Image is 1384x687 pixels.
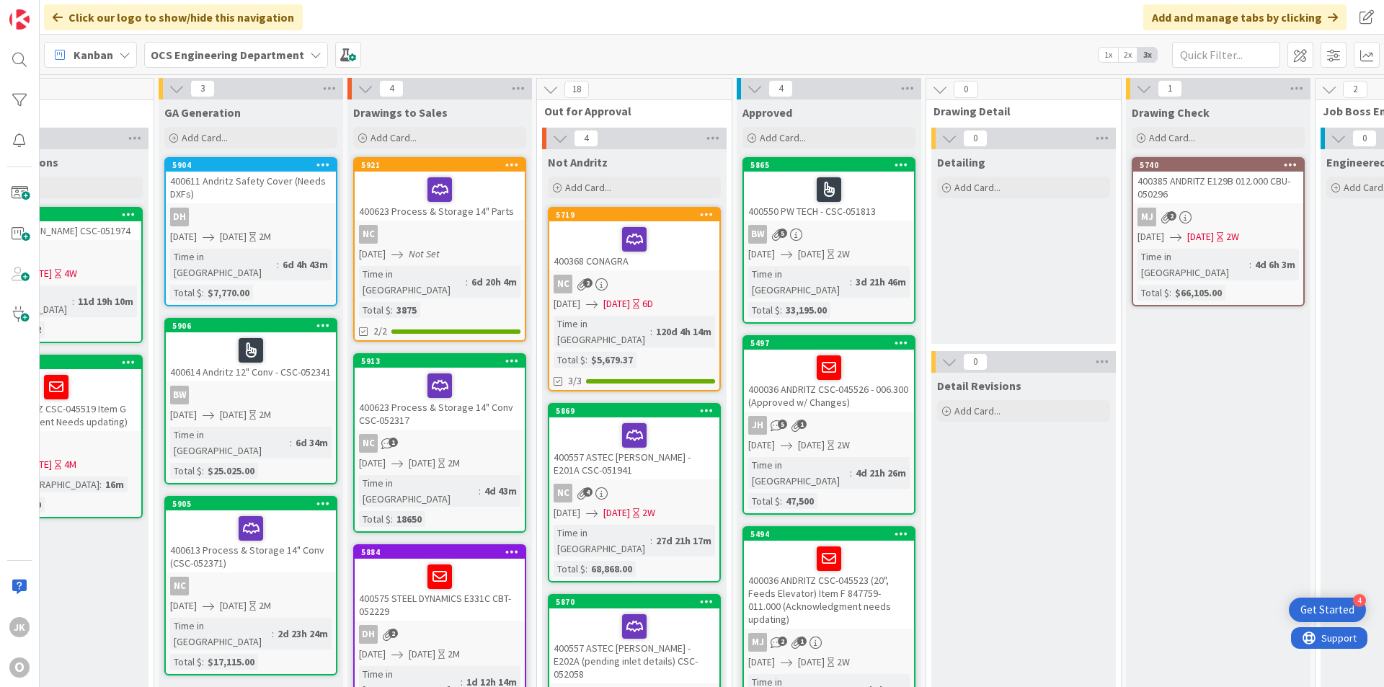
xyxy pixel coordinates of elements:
a: 5719400368 CONAGRANC[DATE][DATE]6DTime in [GEOGRAPHIC_DATA]:120d 4h 14mTotal $:$5,679.373/3 [548,207,721,391]
span: Drawings to Sales [353,105,448,120]
span: Support [30,2,66,19]
div: NC [549,275,719,293]
div: 5906400614 Andritz 12" Conv - CSC-052341 [166,319,336,381]
span: Add Card... [954,404,1001,417]
a: 5497400036 ANDRITZ CSC-045526 - 006.300 (Approved w/ Changes)JH[DATE][DATE]2WTime in [GEOGRAPHIC_... [742,335,915,515]
span: 2 [1167,211,1176,221]
div: $5,679.37 [587,352,636,368]
div: 2M [448,647,460,662]
div: 4M [64,457,76,472]
span: : [585,352,587,368]
input: Quick Filter... [1172,42,1280,68]
div: 5869 [556,406,719,416]
span: [DATE] [170,598,197,613]
div: $17,115.00 [204,654,258,670]
div: 400575 STEEL DYNAMICS E331C CBT-052229 [355,559,525,621]
div: 5905400613 Process & Storage 14" Conv (CSC-052371) [166,497,336,572]
div: Time in [GEOGRAPHIC_DATA] [554,316,650,347]
div: 5906 [166,319,336,332]
div: JK [9,617,30,637]
a: 5869400557 ASTEC [PERSON_NAME] - E201A CSC-051941NC[DATE][DATE]2WTime in [GEOGRAPHIC_DATA]:27d 21... [548,403,721,582]
div: 5865 [744,159,914,172]
a: 5921400623 Process & Storage 14" PartsNC[DATE]Not SetTime in [GEOGRAPHIC_DATA]:6d 20h 4mTotal $:3... [353,157,526,342]
span: Detail Revisions [937,378,1021,393]
span: [DATE] [603,296,630,311]
div: 16m [102,477,128,492]
span: 1 [1158,80,1182,97]
div: 400036 ANDRITZ CSC-045526 - 006.300 (Approved w/ Changes) [744,350,914,412]
div: MJ [1133,208,1303,226]
span: 18 [564,81,589,98]
div: 5913 [361,356,525,366]
img: Visit kanbanzone.com [9,9,30,30]
span: : [479,483,481,499]
div: BW [170,386,189,404]
div: JH [744,416,914,435]
i: Not Set [409,247,440,260]
span: Add Card... [565,181,611,194]
div: 5870400557 ASTEC [PERSON_NAME] - E202A (pending inlet details) CSC-052058 [549,595,719,683]
div: 33,195.00 [782,302,830,318]
span: Drawing Detail [933,104,1103,118]
div: NC [359,434,378,453]
div: Total $ [359,302,391,318]
span: Approved [742,105,792,120]
div: DH [166,208,336,226]
div: NC [170,577,189,595]
div: DH [355,625,525,644]
div: 400557 ASTEC [PERSON_NAME] - E202A (pending inlet details) CSC-052058 [549,608,719,683]
div: 5870 [556,597,719,607]
span: 1 [797,637,807,646]
span: : [780,493,782,509]
div: Get Started [1300,603,1354,617]
div: NC [166,577,336,595]
span: 0 [954,81,978,98]
div: 400550 PW TECH - CSC-051813 [744,172,914,221]
span: 0 [1352,130,1377,147]
div: 6d 34m [292,435,332,451]
div: 5719 [549,208,719,221]
div: 5719 [556,210,719,220]
div: NC [554,484,572,502]
div: 5906 [172,321,336,331]
div: 27d 21h 17m [652,533,715,549]
span: [DATE] [1137,229,1164,244]
span: 2x [1118,48,1137,62]
span: [DATE] [409,456,435,471]
div: 5884 [355,546,525,559]
div: 4W [64,266,77,281]
div: 4d 43m [481,483,520,499]
span: : [277,257,279,272]
div: Total $ [359,511,391,527]
span: 5 [778,229,787,238]
div: 2W [837,438,850,453]
div: 400613 Process & Storage 14" Conv (CSC-052371) [166,510,336,572]
div: NC [549,484,719,502]
span: GA Generation [164,105,241,120]
div: 5497 [750,338,914,348]
div: BW [748,225,767,244]
div: 2d 23h 24m [274,626,332,642]
div: NC [359,225,378,244]
div: Total $ [1137,285,1169,301]
div: Total $ [748,302,780,318]
span: 2 [778,637,787,646]
div: BW [166,386,336,404]
div: $66,105.00 [1171,285,1225,301]
span: 3x [1137,48,1157,62]
span: [DATE] [220,407,247,422]
span: 0 [963,130,988,147]
div: Total $ [554,352,585,368]
div: 5904400611 Andritz Safety Cover (Needs DXFs) [166,159,336,203]
span: [DATE] [748,655,775,670]
div: 3875 [393,302,420,318]
span: Kanban [74,46,113,63]
span: Detailing [937,155,985,169]
span: [DATE] [748,438,775,453]
div: 5884 [361,547,525,557]
span: Out for Approval [544,104,714,118]
div: 5913 [355,355,525,368]
span: [DATE] [798,247,825,262]
span: : [272,626,274,642]
span: 4 [768,80,793,97]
